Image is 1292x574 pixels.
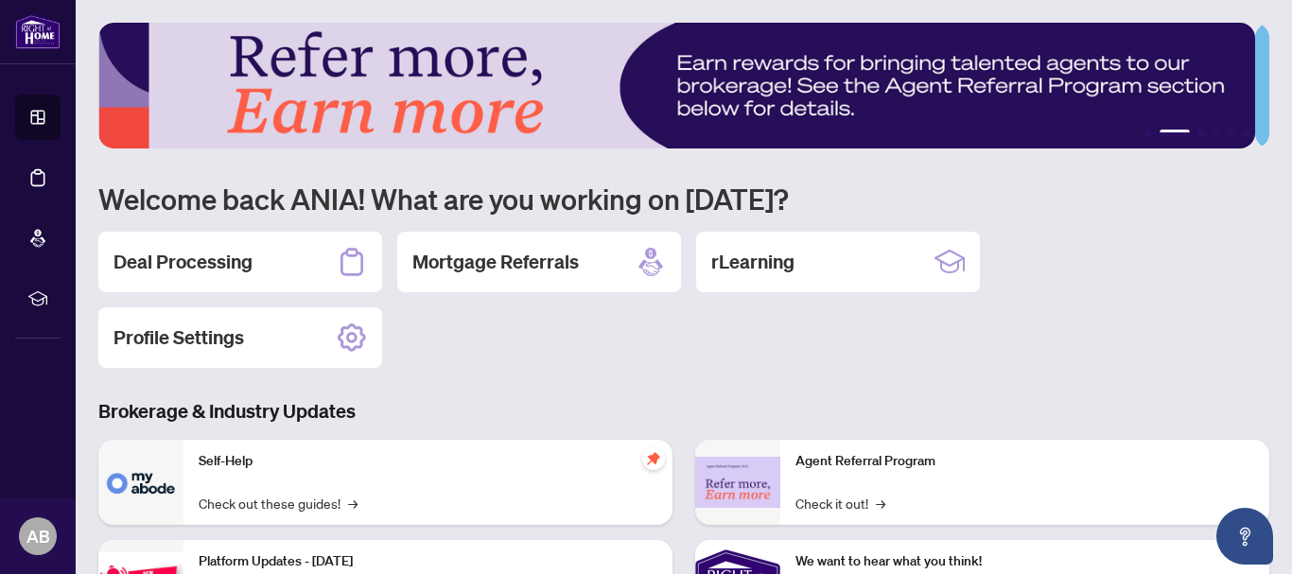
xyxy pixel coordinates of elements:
img: Agent Referral Program [695,457,780,509]
span: AB [26,523,50,549]
button: 4 [1213,130,1220,137]
h1: Welcome back ANIA! What are you working on [DATE]? [98,181,1269,217]
h2: Profile Settings [113,324,244,351]
span: → [876,493,885,513]
h3: Brokerage & Industry Updates [98,398,1269,425]
p: We want to hear what you think! [795,551,1254,572]
button: 3 [1197,130,1205,137]
p: Agent Referral Program [795,451,1254,472]
img: logo [15,14,61,49]
span: pushpin [642,447,665,470]
button: 1 [1144,130,1152,137]
a: Check out these guides!→ [199,493,358,513]
img: Self-Help [98,440,183,525]
h2: Mortgage Referrals [412,249,579,275]
h2: rLearning [711,249,794,275]
a: Check it out!→ [795,493,885,513]
h2: Deal Processing [113,249,253,275]
button: Open asap [1216,508,1273,565]
img: Slide 1 [98,23,1255,148]
button: 5 [1228,130,1235,137]
p: Platform Updates - [DATE] [199,551,657,572]
button: 6 [1243,130,1250,137]
span: → [348,493,358,513]
p: Self-Help [199,451,657,472]
button: 2 [1160,130,1190,137]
